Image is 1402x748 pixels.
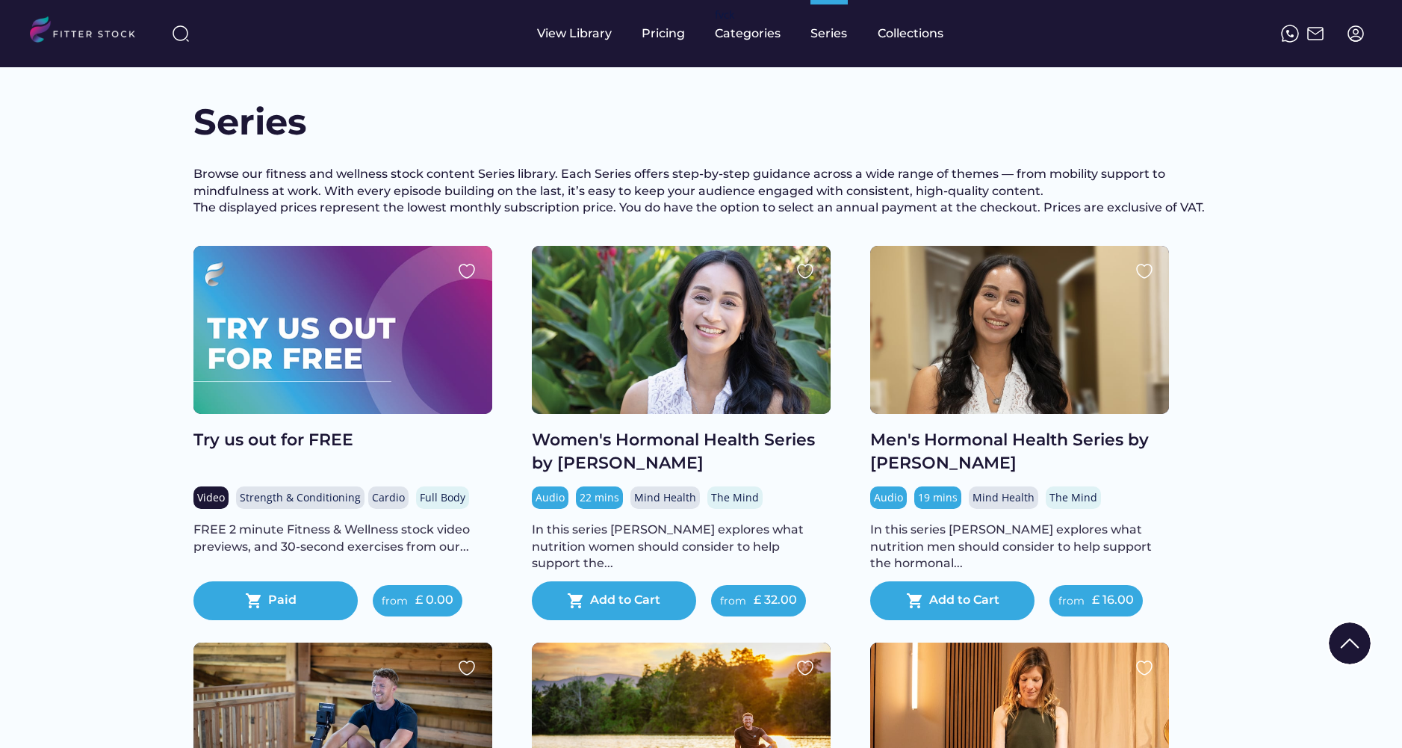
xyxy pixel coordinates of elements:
[30,16,148,47] img: LOGO.svg
[382,594,408,609] div: from
[532,522,831,572] div: In this series [PERSON_NAME] explores what nutrition women should consider to help support the...
[1135,262,1153,280] img: heart.svg
[172,25,190,43] img: search-normal%203.svg
[415,592,453,608] div: £ 0.00
[537,25,612,42] div: View Library
[711,490,759,505] div: The Mind
[1347,25,1365,43] img: profile-circle.svg
[796,262,814,280] img: heart.svg
[715,25,781,42] div: Categories
[197,490,225,505] div: Video
[634,490,696,505] div: Mind Health
[906,592,924,610] button: shopping_cart
[458,659,476,677] img: heart.svg
[874,490,903,505] div: Audio
[1339,688,1387,733] iframe: chat widget
[193,97,343,147] h1: Series
[929,592,999,610] div: Add to Cart
[870,522,1169,572] div: In this series [PERSON_NAME] explores what nutrition men should consider to help support the horm...
[810,25,848,42] div: Series
[458,262,476,280] img: heart.svg
[536,490,565,505] div: Audio
[1281,25,1299,43] img: meteor-icons_whatsapp%20%281%29.svg
[590,592,660,610] div: Add to Cart
[796,659,814,677] img: heart.svg
[240,490,361,505] div: Strength & Conditioning
[245,592,263,610] button: shopping_cart
[193,429,492,452] div: Try us out for FREE
[193,166,1209,216] div: Browse our fitness and wellness stock content Series library. Each Series offers step-by-step gui...
[1049,490,1097,505] div: The Mind
[268,592,305,610] div: Paid
[567,592,585,610] button: shopping_cart
[870,429,1169,475] div: Men's Hormonal Health Series by [PERSON_NAME]
[715,7,734,22] div: fvck
[973,490,1035,505] div: Mind Health
[1135,659,1153,677] img: heart.svg
[420,490,465,505] div: Full Body
[642,25,685,42] div: Pricing
[918,490,958,505] div: 19 mins
[580,490,619,505] div: 22 mins
[1058,594,1085,609] div: from
[754,592,797,608] div: £ 32.00
[720,594,746,609] div: from
[1306,25,1324,43] img: Frame%2051.svg
[1329,622,1371,664] img: Group%201000002322%20%281%29.svg
[532,429,831,475] div: Women's Hormonal Health Series by [PERSON_NAME]
[372,490,405,505] div: Cardio
[193,522,492,555] div: FREE 2 minute Fitness & Wellness stock video previews, and 30-second exercises from our...
[878,25,943,42] div: Collections
[1092,592,1134,608] div: £ 16.00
